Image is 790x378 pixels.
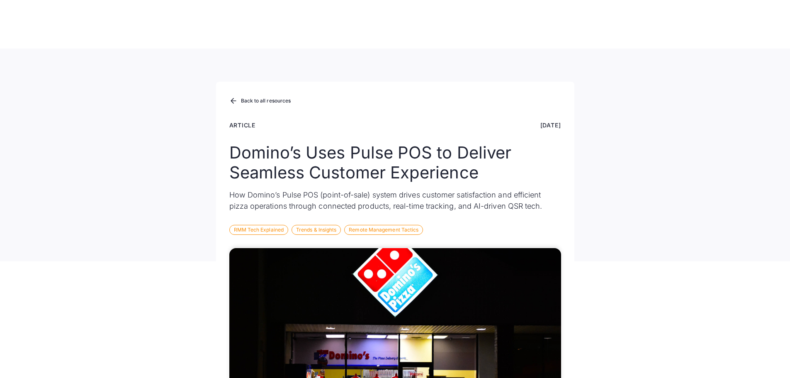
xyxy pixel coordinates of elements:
[344,225,423,235] div: Remote Management Tactics
[229,143,561,183] h1: Domino’s Uses Pulse POS to Deliver Seamless Customer Experience
[540,121,561,129] div: [DATE]
[229,121,256,129] div: Article
[229,96,291,107] a: Back to all resources
[229,225,288,235] div: RMM Tech Explained
[241,98,291,103] div: Back to all resources
[292,225,341,235] div: Trends & Insights
[229,189,561,212] p: How Domino’s Pulse POS (point-of-sale) system drives customer satisfaction and efficient pizza op...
